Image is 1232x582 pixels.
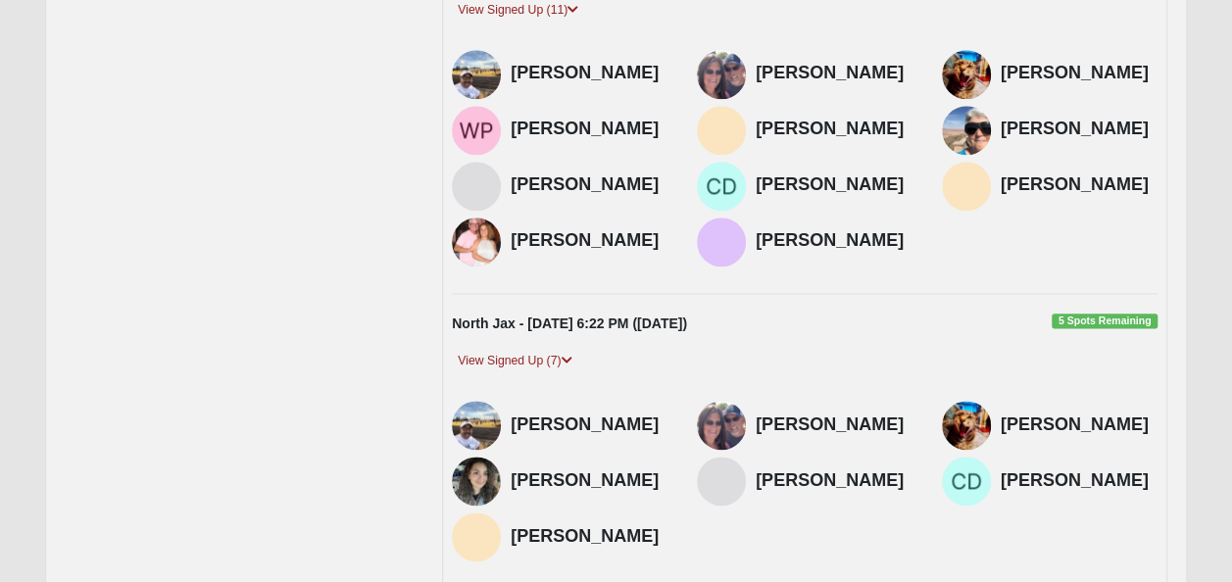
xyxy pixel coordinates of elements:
img: Roberta Smith [697,401,746,450]
h4: [PERSON_NAME] [511,526,667,548]
img: Roberta Smith [697,50,746,99]
img: Jill Mullineaux [942,106,991,155]
img: Shannon Charles [942,162,991,211]
h4: [PERSON_NAME] [756,230,912,252]
img: Buddy Chadwell [697,218,746,267]
h4: [PERSON_NAME] [1001,63,1158,84]
img: Charles Dunham [942,457,991,506]
h4: [PERSON_NAME] [511,230,667,252]
h4: [PERSON_NAME] [756,119,912,140]
img: Jenn Wiest [942,401,991,450]
img: Artie Cox [452,401,501,450]
h4: [PERSON_NAME] [756,470,912,492]
img: Shannon Charles [452,512,501,561]
img: Susan Chadwell [452,218,501,267]
strong: North Jax - [DATE] 6:22 PM ([DATE]) [452,315,687,331]
h4: [PERSON_NAME] [511,174,667,196]
img: Roxanne Jardine [697,106,746,155]
img: Charles Dunham [697,162,746,211]
img: Artie Cox [452,50,501,99]
img: Jenn Wiest [942,50,991,99]
h4: [PERSON_NAME] [756,414,912,436]
img: Evelyn Dunham [697,457,746,506]
h4: [PERSON_NAME] [1001,470,1158,492]
h4: [PERSON_NAME] [756,174,912,196]
img: Evelyn Dunham [452,162,501,211]
img: Mariah Rodriguez [452,457,501,506]
h4: [PERSON_NAME] [511,63,667,84]
h4: [PERSON_NAME] [1001,174,1158,196]
h4: [PERSON_NAME] [511,119,667,140]
a: View Signed Up (7) [452,351,577,371]
h4: [PERSON_NAME] [1001,119,1158,140]
img: Wanda Painter [452,106,501,155]
span: 5 Spots Remaining [1052,314,1157,329]
h4: [PERSON_NAME] [756,63,912,84]
h4: [PERSON_NAME] [1001,414,1158,436]
h4: [PERSON_NAME] [511,470,667,492]
h4: [PERSON_NAME] [511,414,667,436]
